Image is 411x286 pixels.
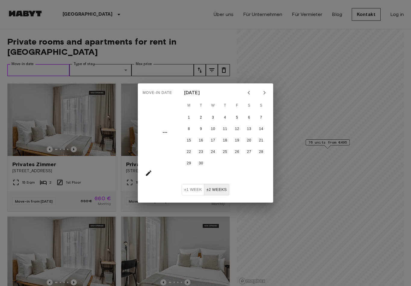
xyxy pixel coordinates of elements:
[196,135,206,146] button: 16
[208,147,218,157] button: 24
[196,100,206,112] span: Tuesday
[184,89,200,96] div: [DATE]
[143,88,172,98] span: Move-in date
[232,147,243,157] button: 26
[208,135,218,146] button: 17
[259,88,270,98] button: Next month
[208,100,218,112] span: Wednesday
[220,124,230,135] button: 11
[244,124,255,135] button: 13
[184,112,194,123] button: 1
[256,112,267,123] button: 7
[232,100,243,112] span: Friday
[184,100,194,112] span: Monday
[232,135,243,146] button: 19
[208,112,218,123] button: 3
[220,100,230,112] span: Thursday
[196,124,206,135] button: 9
[256,100,267,112] span: Sunday
[244,112,255,123] button: 6
[256,135,267,146] button: 21
[196,158,206,169] button: 30
[182,184,229,196] div: Move In Flexibility
[220,112,230,123] button: 4
[196,147,206,157] button: 23
[196,112,206,123] button: 2
[232,112,243,123] button: 5
[244,147,255,157] button: 27
[244,135,255,146] button: 20
[232,124,243,135] button: 12
[184,135,194,146] button: 15
[143,167,155,179] button: calendar view is open, go to text input view
[162,127,167,138] h4: ––
[244,88,254,98] button: Previous month
[184,147,194,157] button: 22
[184,158,194,169] button: 29
[220,135,230,146] button: 18
[184,124,194,135] button: 8
[208,124,218,135] button: 10
[244,100,255,112] span: Saturday
[256,124,267,135] button: 14
[204,184,229,196] button: ±2 weeks
[220,147,230,157] button: 25
[182,184,204,196] button: ±1 week
[256,147,267,157] button: 28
